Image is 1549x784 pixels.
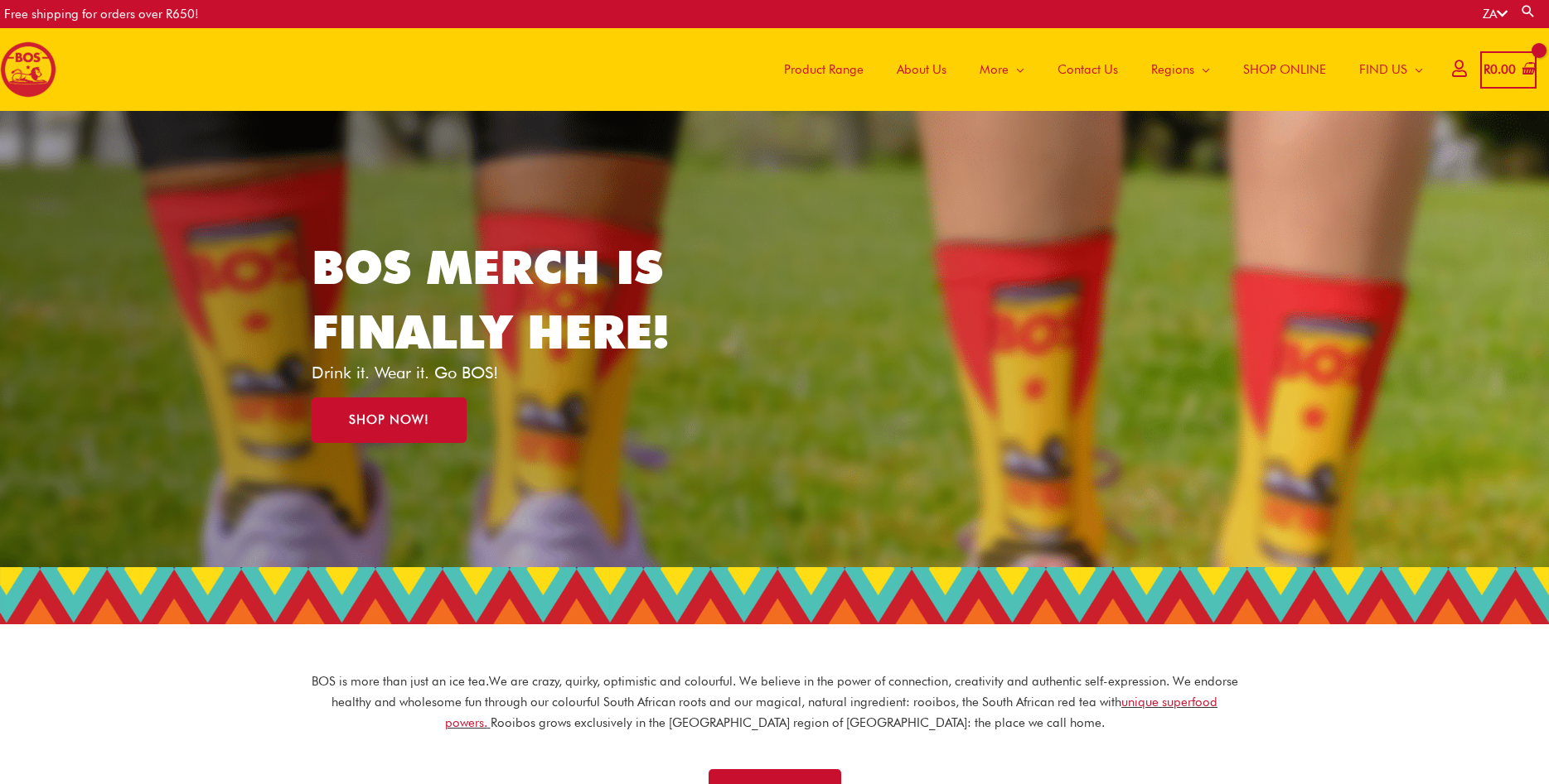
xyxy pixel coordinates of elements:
bdi: 0.00 [1484,62,1516,77]
span: FIND US [1359,45,1407,94]
a: Product Range [767,28,880,111]
a: About Us [880,28,963,111]
span: SHOP NOW! [349,414,429,426]
span: About Us [897,45,946,94]
span: More [980,45,1009,94]
a: BOS MERCH IS FINALLY HERE! [312,239,670,359]
a: ZA [1483,7,1508,22]
p: BOS is more than just an ice tea. We are crazy, quirky, optimistic and colourful. We believe in t... [311,671,1239,733]
p: Drink it. Wear it. Go BOS! [312,364,695,381]
span: Contact Us [1058,45,1118,94]
a: SHOP NOW! [312,397,467,443]
a: SHOP ONLINE [1227,28,1343,111]
span: Regions [1151,45,1194,94]
a: unique superfood powers. [445,695,1218,730]
span: SHOP ONLINE [1243,45,1326,94]
span: Product Range [784,45,864,94]
a: Contact Us [1041,28,1135,111]
a: Search button [1520,3,1537,19]
span: R [1484,62,1490,77]
a: View Shopping Cart, empty [1480,51,1537,89]
a: More [963,28,1041,111]
a: Regions [1135,28,1227,111]
nav: Site Navigation [755,28,1440,111]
